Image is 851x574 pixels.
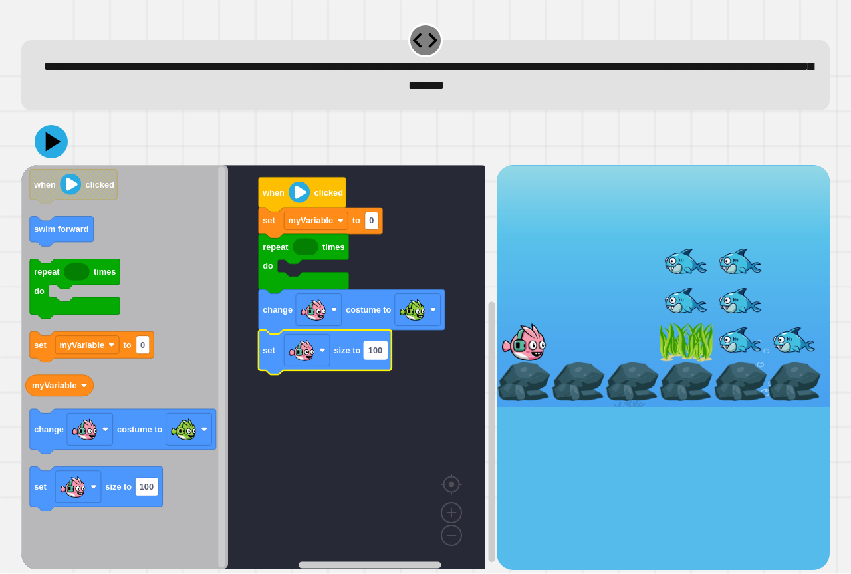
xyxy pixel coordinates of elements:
[34,267,60,277] text: repeat
[262,188,285,198] text: when
[34,340,47,350] text: set
[60,340,105,350] text: myVariable
[263,216,275,226] text: set
[33,180,56,190] text: when
[263,261,273,271] text: do
[34,287,45,297] text: do
[34,425,64,435] text: change
[105,482,132,492] text: size to
[140,482,154,492] text: 100
[263,242,289,252] text: repeat
[314,188,343,198] text: clicked
[263,345,275,355] text: set
[352,216,360,226] text: to
[94,267,116,277] text: times
[369,216,374,226] text: 0
[289,216,334,226] text: myVariable
[124,340,132,350] text: to
[21,165,497,569] div: Blockly Workspace
[34,225,89,235] text: swim forward
[368,345,382,355] text: 100
[334,345,360,355] text: size to
[322,242,344,252] text: times
[140,340,145,350] text: 0
[263,305,293,315] text: change
[34,482,47,492] text: set
[86,180,114,190] text: clicked
[32,381,77,391] text: myVariable
[346,305,391,315] text: costume to
[117,425,162,435] text: costume to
